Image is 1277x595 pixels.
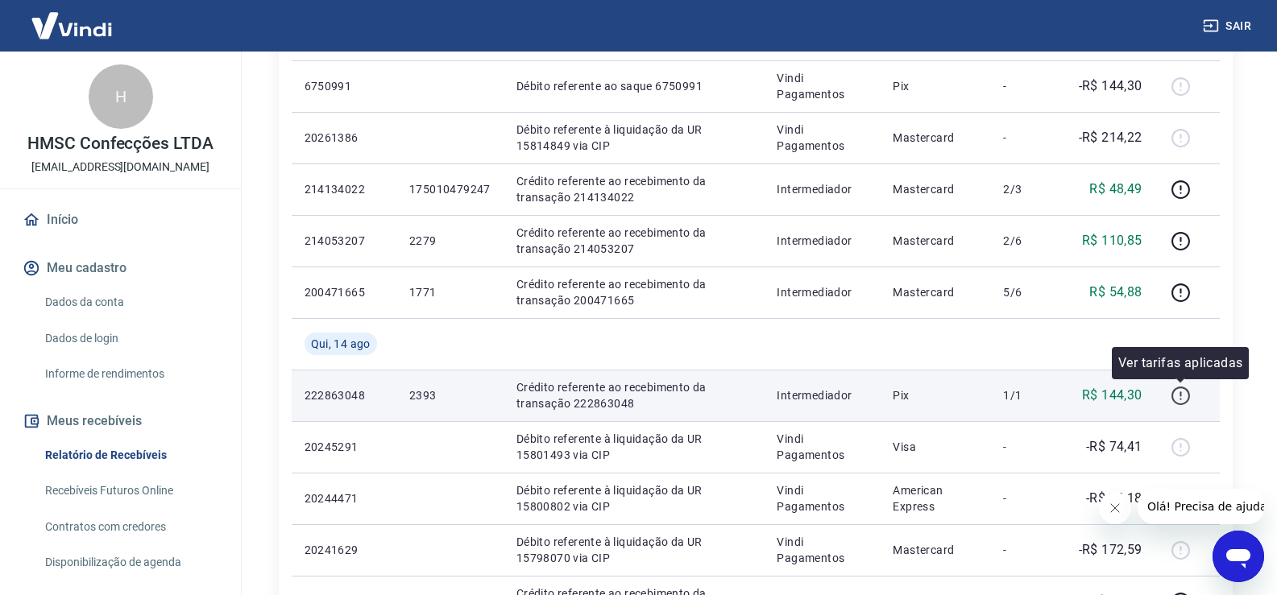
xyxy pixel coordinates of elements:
[516,431,752,463] p: Débito referente à liquidação da UR 15801493 via CIP
[777,284,867,300] p: Intermediador
[893,181,977,197] p: Mastercard
[409,387,491,403] p: 2393
[1003,439,1051,455] p: -
[1082,386,1142,405] p: R$ 144,30
[1086,489,1142,508] p: -R$ 76,18
[516,173,752,205] p: Crédito referente ao recebimento da transação 214134022
[39,439,222,472] a: Relatório de Recebíveis
[39,286,222,319] a: Dados da conta
[39,510,222,543] a: Contratos com credores
[409,284,491,300] p: 1771
[27,135,214,152] p: HMSC Confecções LTDA
[39,357,222,390] a: Informe de rendimentos
[39,322,222,355] a: Dados de login
[1089,283,1142,302] p: R$ 54,88
[516,122,752,154] p: Débito referente à liquidação da UR 15814849 via CIP
[305,387,384,403] p: 222863048
[10,11,135,24] span: Olá! Precisa de ajuda?
[1213,531,1264,582] iframe: Botão para abrir a janela de mensagens
[89,64,153,129] div: H
[1003,542,1051,558] p: -
[516,225,752,257] p: Crédito referente ao recebimento da transação 214053207
[777,70,867,102] p: Vindi Pagamentos
[1089,180,1142,199] p: R$ 48,49
[305,78,384,94] p: 6750991
[409,181,491,197] p: 175010479247
[777,181,867,197] p: Intermediador
[1079,540,1142,560] p: -R$ 172,59
[305,181,384,197] p: 214134022
[893,233,977,249] p: Mastercard
[1003,181,1051,197] p: 2/3
[893,387,977,403] p: Pix
[1079,128,1142,147] p: -R$ 214,22
[777,534,867,566] p: Vindi Pagamentos
[516,78,752,94] p: Débito referente ao saque 6750991
[409,233,491,249] p: 2279
[305,439,384,455] p: 20245291
[19,1,124,50] img: Vindi
[1003,233,1051,249] p: 2/6
[893,78,977,94] p: Pix
[1003,490,1051,506] p: -
[1003,387,1051,403] p: 1/1
[777,387,867,403] p: Intermediador
[516,482,752,514] p: Débito referente à liquidação da UR 15800802 via CIP
[893,284,977,300] p: Mastercard
[516,379,752,411] p: Crédito referente ao recebimento da transação 222863048
[1099,492,1131,524] iframe: Fechar mensagem
[893,482,977,514] p: American Express
[1118,353,1242,373] p: Ver tarifas aplicadas
[305,490,384,506] p: 20244471
[777,482,867,514] p: Vindi Pagamentos
[516,276,752,308] p: Crédito referente ao recebimento da transação 200471665
[19,202,222,238] a: Início
[777,233,867,249] p: Intermediador
[1082,231,1142,250] p: R$ 110,85
[777,431,867,463] p: Vindi Pagamentos
[19,250,222,286] button: Meu cadastro
[1086,437,1142,457] p: -R$ 74,41
[516,534,752,566] p: Débito referente à liquidação da UR 15798070 via CIP
[31,159,209,176] p: [EMAIL_ADDRESS][DOMAIN_NAME]
[39,546,222,579] a: Disponibilização de agenda
[1138,489,1264,524] iframe: Mensagem da empresa
[1003,284,1051,300] p: 5/6
[305,130,384,146] p: 20261386
[19,403,222,439] button: Meus recebíveis
[305,284,384,300] p: 200471665
[305,542,384,558] p: 20241629
[893,439,977,455] p: Visa
[1003,130,1051,146] p: -
[893,542,977,558] p: Mastercard
[1003,78,1051,94] p: -
[311,336,371,352] span: Qui, 14 ago
[305,233,384,249] p: 214053207
[1200,11,1258,41] button: Sair
[39,474,222,507] a: Recebíveis Futuros Online
[777,122,867,154] p: Vindi Pagamentos
[1079,76,1142,96] p: -R$ 144,30
[893,130,977,146] p: Mastercard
